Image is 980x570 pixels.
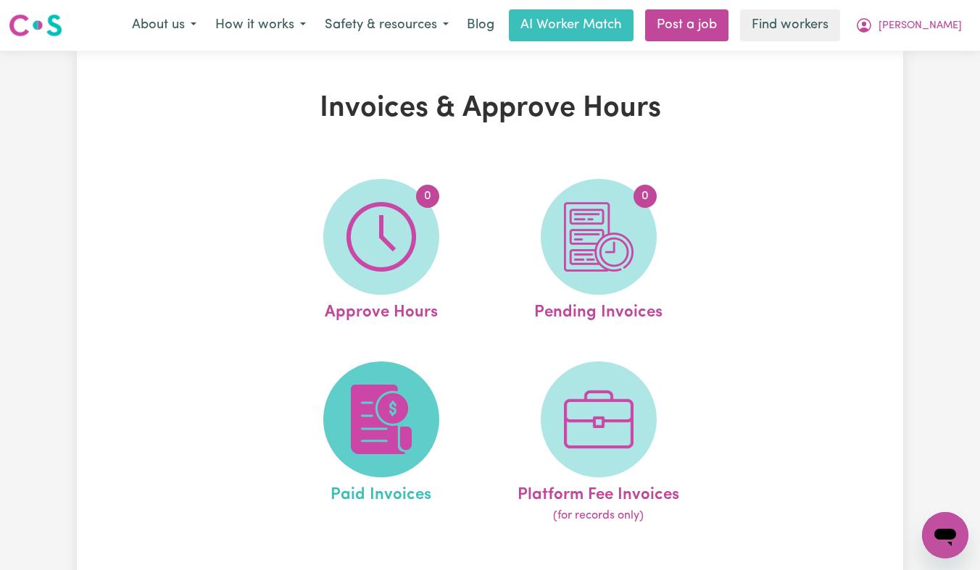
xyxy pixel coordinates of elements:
[740,9,840,41] a: Find workers
[223,91,757,126] h1: Invoices & Approve Hours
[331,477,431,508] span: Paid Invoices
[416,185,439,208] span: 0
[509,9,634,41] a: AI Worker Match
[494,361,703,525] a: Platform Fee Invoices(for records only)
[534,295,663,325] span: Pending Invoices
[325,295,438,325] span: Approve Hours
[518,477,679,508] span: Platform Fee Invoices
[9,9,62,42] a: Careseekers logo
[9,12,62,38] img: Careseekers logo
[634,185,657,208] span: 0
[553,507,644,524] span: (for records only)
[122,10,206,41] button: About us
[846,10,971,41] button: My Account
[645,9,728,41] a: Post a job
[206,10,315,41] button: How it works
[879,18,962,34] span: [PERSON_NAME]
[277,361,486,525] a: Paid Invoices
[277,179,486,325] a: Approve Hours
[315,10,458,41] button: Safety & resources
[494,179,703,325] a: Pending Invoices
[458,9,503,41] a: Blog
[922,512,968,558] iframe: Button to launch messaging window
